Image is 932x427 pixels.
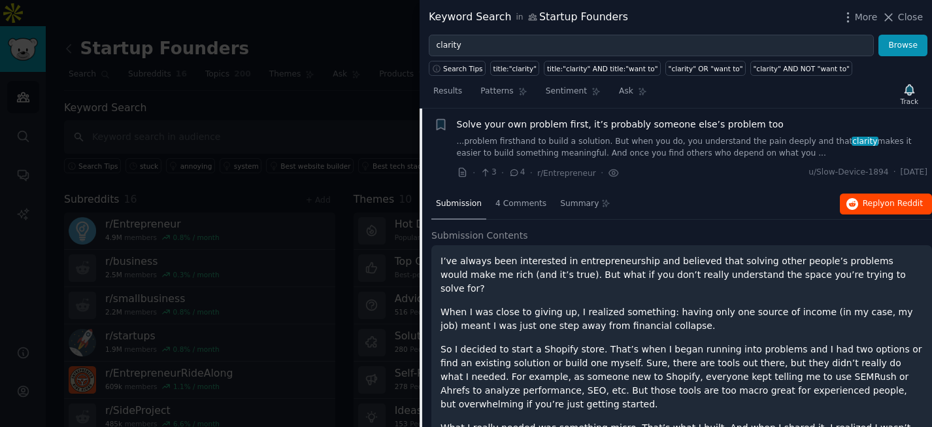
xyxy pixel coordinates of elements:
a: title:"clarity" [490,61,539,76]
button: Browse [878,35,927,57]
a: ...problem firsthand to build a solution. But when you do, you understand the pain deeply and tha... [457,136,928,159]
button: Close [882,10,923,24]
button: Replyon Reddit [840,194,932,214]
a: title:"clarity" AND title:"want to" [544,61,661,76]
span: Ask [619,86,633,97]
div: title:"clarity" AND title:"want to" [547,64,658,73]
button: More [841,10,878,24]
div: "clarity" AND NOT "want to" [754,64,850,73]
span: Close [898,10,923,24]
p: I’ve always been interested in entrepreneurship and believed that solving other people’s problems... [441,254,923,296]
a: "clarity" AND NOT "want to" [750,61,852,76]
a: Patterns [476,81,531,108]
span: 4 Comments [495,198,546,210]
span: on Reddit [885,199,923,208]
span: Summary [560,198,599,210]
span: · [473,166,475,180]
div: title:"clarity" [493,64,537,73]
span: u/Slow-Device-1894 [808,167,889,179]
span: Patterns [480,86,513,97]
input: Try a keyword related to your business [429,35,874,57]
button: Search Tips [429,61,486,76]
span: · [530,166,533,180]
a: Sentiment [541,81,605,108]
span: 4 [508,167,525,179]
div: "clarity" OR "want to" [669,64,743,73]
p: So I decided to start a Shopify store. That’s when I began running into problems and I had two op... [441,343,923,411]
span: Reply [863,198,923,210]
span: Sentiment [546,86,587,97]
span: Submission Contents [431,229,528,243]
span: r/Entrepreneur [537,169,596,178]
span: · [501,166,504,180]
a: Solve your own problem first, it’s probably someone else’s problem too [457,118,784,131]
span: Search Tips [443,64,483,73]
span: · [893,167,896,179]
p: When I was close to giving up, I realized something: having only one source of income (in my case... [441,305,923,333]
a: Results [429,81,467,108]
span: in [516,12,523,24]
span: 3 [480,167,496,179]
span: More [855,10,878,24]
a: "clarity" OR "want to" [665,61,746,76]
span: [DATE] [901,167,927,179]
div: Keyword Search Startup Founders [429,9,628,26]
span: clarity [852,137,879,146]
span: · [601,166,603,180]
a: Ask [614,81,652,108]
span: Results [433,86,462,97]
button: Track [896,80,923,108]
span: Submission [436,198,482,210]
div: Track [901,97,918,106]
